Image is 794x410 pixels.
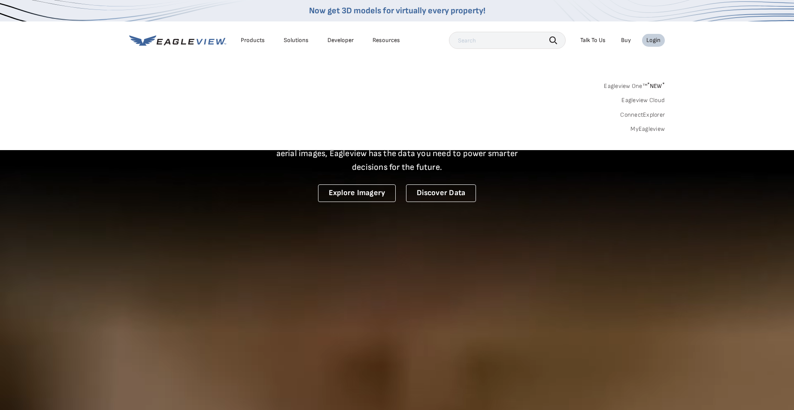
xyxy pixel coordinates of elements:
div: Resources [373,36,400,44]
a: Explore Imagery [318,184,396,202]
a: ConnectExplorer [620,111,665,119]
a: Now get 3D models for virtually every property! [309,6,485,16]
p: A new era starts here. Built on more than 3.5 billion high-resolution aerial images, Eagleview ha... [266,133,528,174]
div: Talk To Us [580,36,606,44]
a: MyEagleview [630,125,665,133]
a: Developer [327,36,354,44]
div: Products [241,36,265,44]
div: Login [646,36,661,44]
a: Buy [621,36,631,44]
span: NEW [647,82,665,90]
a: Discover Data [406,184,476,202]
a: Eagleview One™*NEW* [604,80,665,90]
input: Search [449,32,566,49]
a: Eagleview Cloud [621,96,665,104]
div: Solutions [284,36,309,44]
